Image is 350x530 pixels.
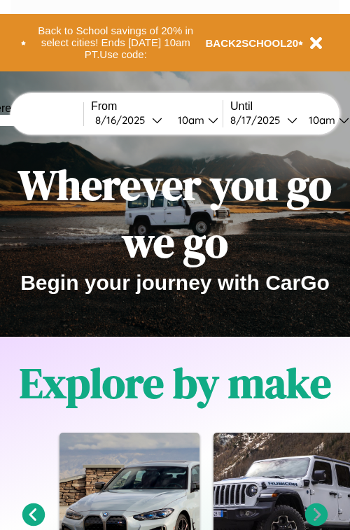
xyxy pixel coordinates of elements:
h1: Explore by make [20,354,331,412]
button: Back to School savings of 20% in select cities! Ends [DATE] 10am PT.Use code: [26,21,206,64]
label: From [91,100,223,113]
b: BACK2SCHOOL20 [206,37,299,49]
div: 10am [302,113,339,127]
button: 8/16/2025 [91,113,167,127]
button: 10am [167,113,223,127]
div: 8 / 16 / 2025 [95,113,152,127]
div: 10am [171,113,208,127]
div: 8 / 17 / 2025 [230,113,287,127]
